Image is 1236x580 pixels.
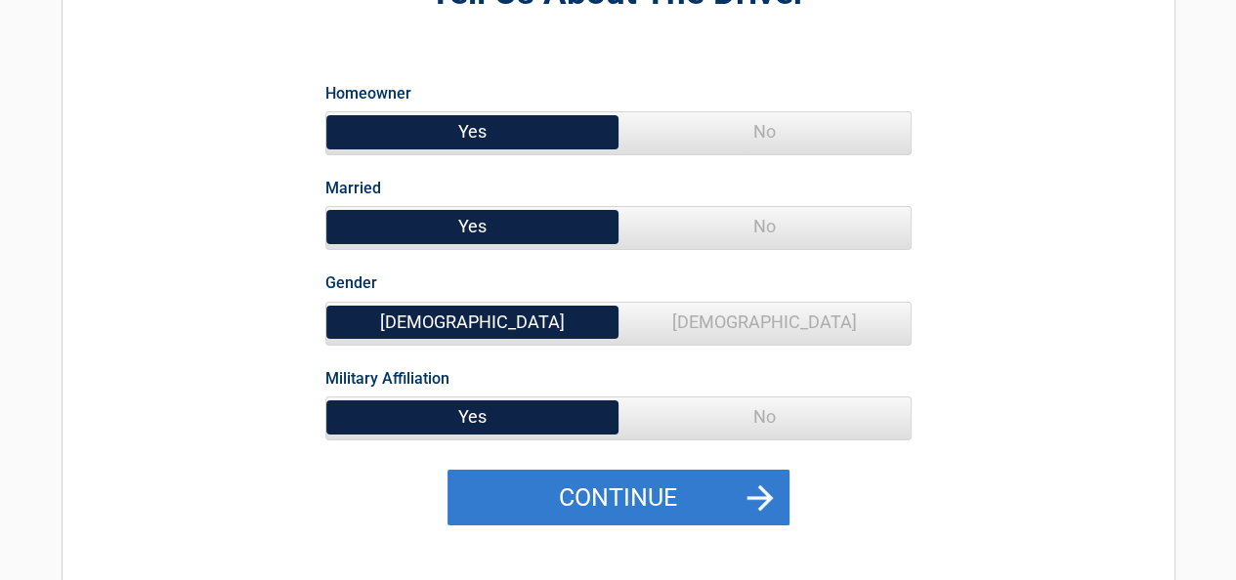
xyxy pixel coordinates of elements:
label: Homeowner [325,80,411,106]
span: No [618,207,911,246]
button: Continue [448,470,789,526]
span: Yes [326,397,618,436]
span: [DEMOGRAPHIC_DATA] [618,303,911,342]
span: Yes [326,207,618,246]
label: Gender [325,269,377,296]
span: No [618,397,911,436]
span: [DEMOGRAPHIC_DATA] [326,303,618,342]
span: Yes [326,112,618,151]
label: Married [325,175,381,201]
span: No [618,112,911,151]
label: Military Affiliation [325,365,449,392]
